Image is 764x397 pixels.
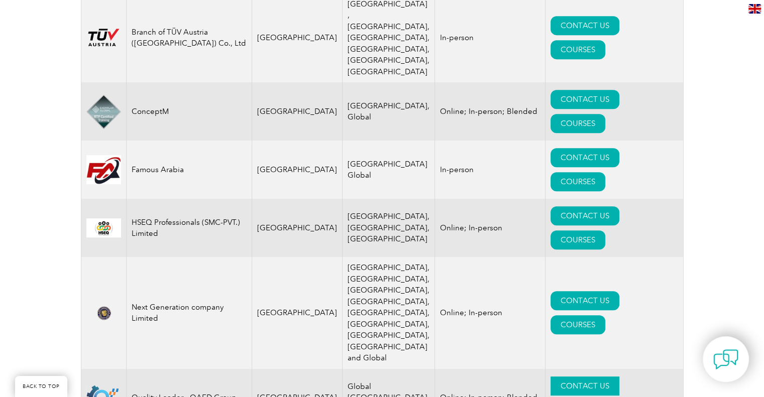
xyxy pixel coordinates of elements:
[434,82,545,141] td: Online; In-person; Blended
[434,257,545,369] td: Online; In-person
[551,40,605,59] a: COURSES
[15,376,67,397] a: BACK TO TOP
[86,218,121,237] img: 0aa6851b-16fe-ed11-8f6c-00224814fd52-logo.png
[86,301,121,325] img: 702e9b5a-1e04-f011-bae3-00224896f61f-logo.png
[126,141,252,199] td: Famous Arabia
[342,141,434,199] td: [GEOGRAPHIC_DATA] Global
[86,155,121,184] img: 4c223d1d-751d-ea11-a811-000d3a79722d-logo.jpg
[342,82,434,141] td: [GEOGRAPHIC_DATA], Global
[551,206,619,225] a: CONTACT US
[252,141,342,199] td: [GEOGRAPHIC_DATA]
[126,257,252,369] td: Next Generation company Limited
[86,94,121,129] img: 4db1980e-d9a0-ee11-be37-00224893a058-logo.png
[252,199,342,257] td: [GEOGRAPHIC_DATA]
[434,141,545,199] td: In-person
[86,28,121,47] img: ad2ea39e-148b-ed11-81ac-0022481565fd-logo.png
[551,291,619,310] a: CONTACT US
[551,230,605,249] a: COURSES
[342,199,434,257] td: [GEOGRAPHIC_DATA], [GEOGRAPHIC_DATA], [GEOGRAPHIC_DATA]
[126,199,252,257] td: HSEQ Professionals (SMC-PVT.) Limited
[126,82,252,141] td: ConceptM
[342,257,434,369] td: [GEOGRAPHIC_DATA], [GEOGRAPHIC_DATA], [GEOGRAPHIC_DATA], [GEOGRAPHIC_DATA], [GEOGRAPHIC_DATA], [G...
[551,16,619,35] a: CONTACT US
[551,148,619,167] a: CONTACT US
[748,4,761,14] img: en
[713,347,738,372] img: contact-chat.png
[551,90,619,109] a: CONTACT US
[434,199,545,257] td: Online; In-person
[252,82,342,141] td: [GEOGRAPHIC_DATA]
[551,376,619,395] a: CONTACT US
[252,257,342,369] td: [GEOGRAPHIC_DATA]
[551,172,605,191] a: COURSES
[551,114,605,133] a: COURSES
[551,315,605,334] a: COURSES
